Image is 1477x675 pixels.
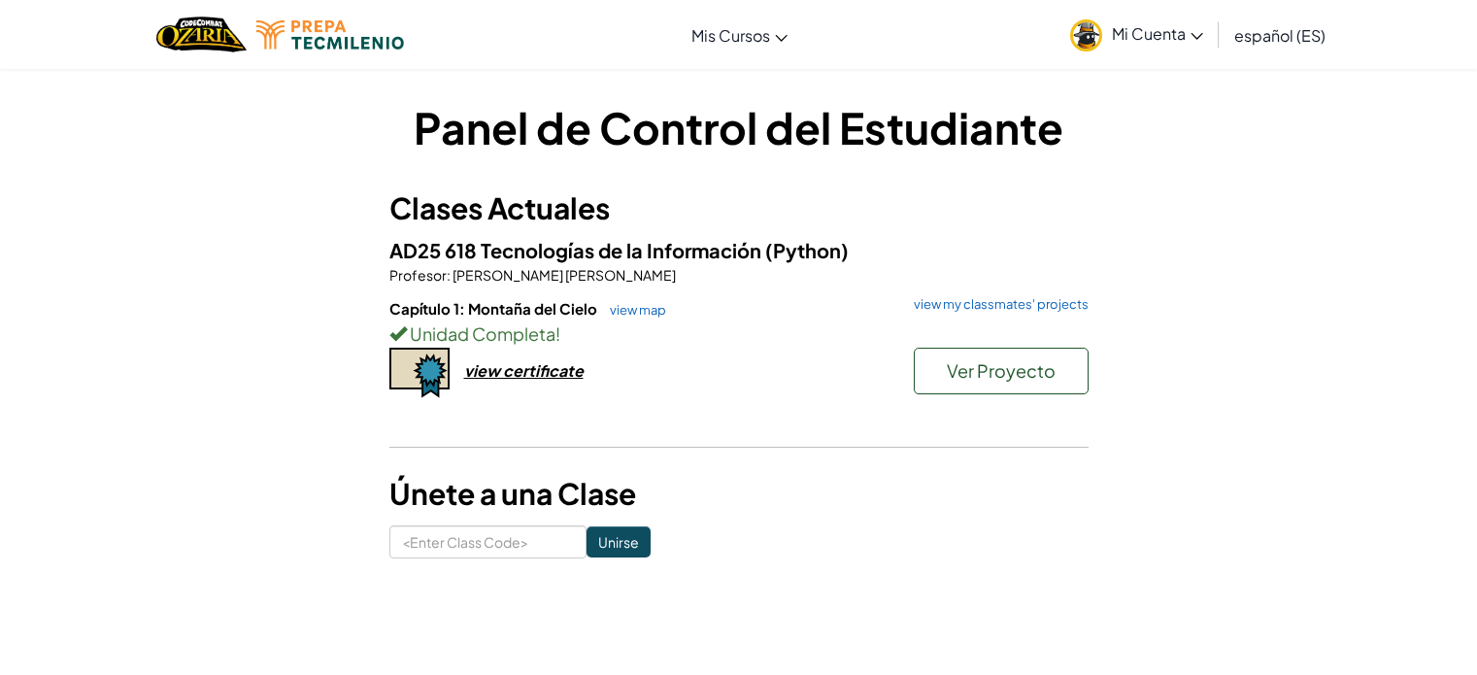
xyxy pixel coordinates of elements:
h3: Clases Actuales [389,186,1089,230]
a: Mi Cuenta [1060,4,1213,65]
input: <Enter Class Code> [389,525,587,558]
a: español (ES) [1225,9,1335,61]
button: Ver Proyecto [914,348,1089,394]
span: Unidad Completa [407,322,555,345]
span: español (ES) [1234,25,1326,46]
img: certificate-icon.png [389,348,450,398]
a: view map [600,302,666,318]
img: avatar [1070,19,1102,51]
span: Capítulo 1: Montaña del Cielo [389,299,600,318]
span: Mi Cuenta [1112,23,1203,44]
input: Unirse [587,526,651,557]
a: Ozaria by CodeCombat logo [156,15,247,54]
span: ! [555,322,560,345]
span: AD25 618 Tecnologías de la Información [389,238,765,262]
img: Tecmilenio logo [256,20,404,50]
a: view my classmates' projects [904,298,1089,311]
span: : [447,266,451,284]
span: [PERSON_NAME] [PERSON_NAME] [451,266,676,284]
span: (Python) [765,238,849,262]
h1: Panel de Control del Estudiante [389,97,1089,157]
div: view certificate [464,360,584,381]
a: Mis Cursos [682,9,797,61]
h3: Únete a una Clase [389,472,1089,516]
a: view certificate [389,360,584,381]
span: Ver Proyecto [947,359,1056,382]
img: Home [156,15,247,54]
span: Profesor [389,266,447,284]
span: Mis Cursos [691,25,770,46]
